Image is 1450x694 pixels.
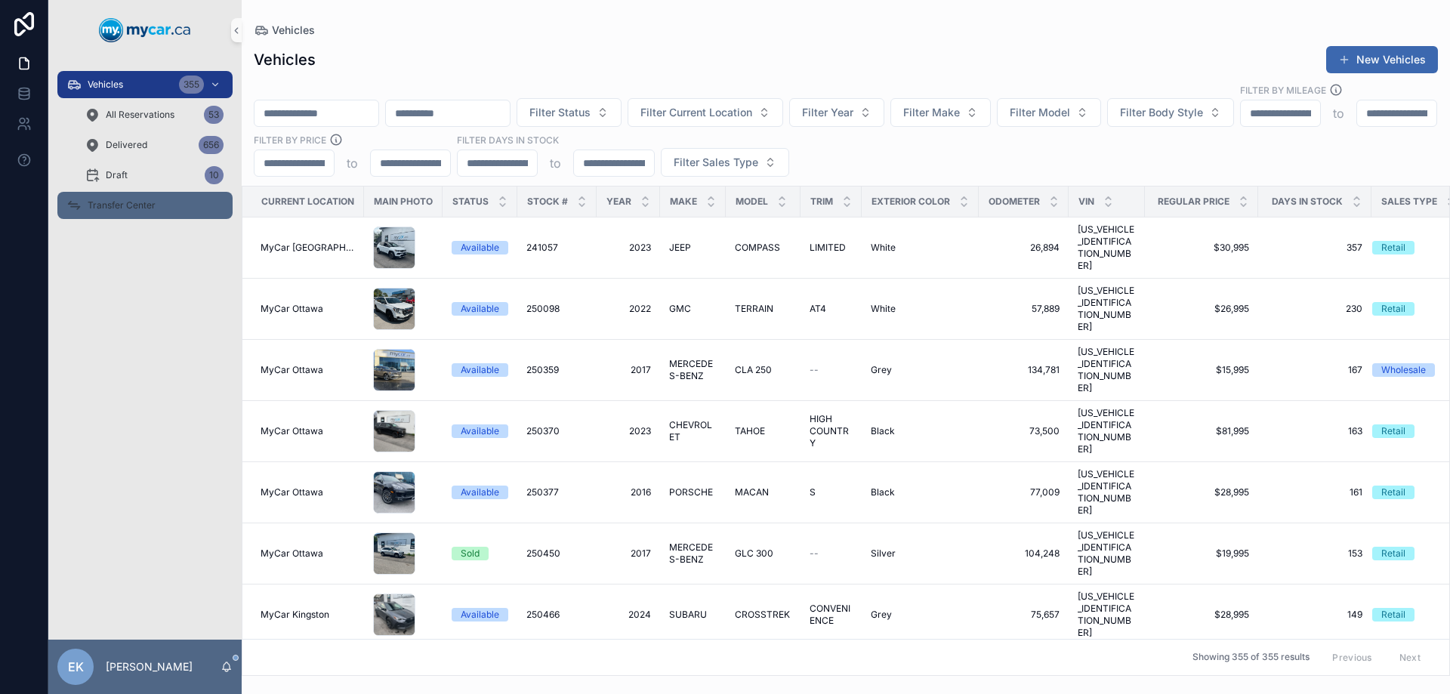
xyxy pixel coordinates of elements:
[810,486,816,498] span: S
[606,364,651,376] a: 2017
[988,364,1060,376] span: 134,781
[179,76,204,94] div: 355
[347,154,358,172] p: to
[374,196,433,208] span: Main Photo
[606,242,651,254] a: 2023
[606,303,651,315] a: 2022
[669,609,707,621] span: SUBARU
[606,486,651,498] a: 2016
[789,98,884,127] button: Select Button
[988,486,1060,498] span: 77,009
[988,425,1060,437] a: 73,500
[461,486,499,499] div: Available
[48,60,242,239] div: scrollable content
[1154,547,1249,560] a: $19,995
[88,199,156,211] span: Transfer Center
[1267,486,1362,498] span: 161
[1078,224,1136,272] a: [US_VEHICLE_IDENTIFICATION_NUMBER]
[1381,486,1405,499] div: Retail
[461,302,499,316] div: Available
[452,363,508,377] a: Available
[1010,105,1070,120] span: Filter Model
[461,363,499,377] div: Available
[810,242,853,254] a: LIMITED
[810,242,846,254] span: LIMITED
[254,23,315,38] a: Vehicles
[452,608,508,622] a: Available
[669,541,717,566] a: MERCEDES-BENZ
[461,424,499,438] div: Available
[106,109,174,121] span: All Reservations
[871,303,896,315] span: White
[669,242,717,254] a: JEEP
[871,364,970,376] a: Grey
[1154,242,1249,254] span: $30,995
[735,486,769,498] span: MACAN
[1154,609,1249,621] a: $28,995
[1078,346,1136,394] span: [US_VEHICLE_IDENTIFICATION_NUMBER]
[261,547,323,560] span: MyCar Ottawa
[606,547,651,560] a: 2017
[988,303,1060,315] a: 57,889
[802,105,853,120] span: Filter Year
[606,196,631,208] span: Year
[810,547,819,560] span: --
[529,105,591,120] span: Filter Status
[1154,486,1249,498] a: $28,995
[810,364,819,376] span: --
[526,609,588,621] a: 250466
[810,413,853,449] a: HIGH COUNTRY
[261,609,329,621] span: MyCar Kingston
[199,136,224,154] div: 656
[871,547,970,560] a: Silver
[526,364,588,376] a: 250359
[669,486,713,498] span: PORSCHE
[526,425,560,437] span: 250370
[457,133,559,147] label: Filter Days In Stock
[988,242,1060,254] a: 26,894
[57,71,233,98] a: Vehicles355
[1120,105,1203,120] span: Filter Body Style
[735,425,765,437] span: TAHOE
[871,303,970,315] a: White
[1381,196,1437,208] span: Sales Type
[261,547,355,560] a: MyCar Ottawa
[988,547,1060,560] a: 104,248
[997,98,1101,127] button: Select Button
[526,242,588,254] a: 241057
[261,303,355,315] a: MyCar Ottawa
[871,425,895,437] span: Black
[669,486,717,498] a: PORSCHE
[810,303,826,315] span: AT4
[1078,285,1136,333] span: [US_VEHICLE_IDENTIFICATION_NUMBER]
[1381,547,1405,560] div: Retail
[669,419,717,443] span: CHEVROLET
[1267,547,1362,560] span: 153
[1078,196,1094,208] span: VIN
[1078,591,1136,639] a: [US_VEHICLE_IDENTIFICATION_NUMBER]
[88,79,123,91] span: Vehicles
[550,154,561,172] p: to
[261,303,323,315] span: MyCar Ottawa
[452,196,489,208] span: Status
[669,303,691,315] span: GMC
[261,364,323,376] span: MyCar Ottawa
[1267,425,1362,437] span: 163
[989,196,1040,208] span: Odometer
[1078,407,1136,455] a: [US_VEHICLE_IDENTIFICATION_NUMBER]
[526,609,560,621] span: 250466
[204,106,224,124] div: 53
[871,547,896,560] span: Silver
[1078,468,1136,517] a: [US_VEHICLE_IDENTIFICATION_NUMBER]
[1154,303,1249,315] a: $26,995
[871,609,892,621] span: Grey
[871,486,970,498] a: Black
